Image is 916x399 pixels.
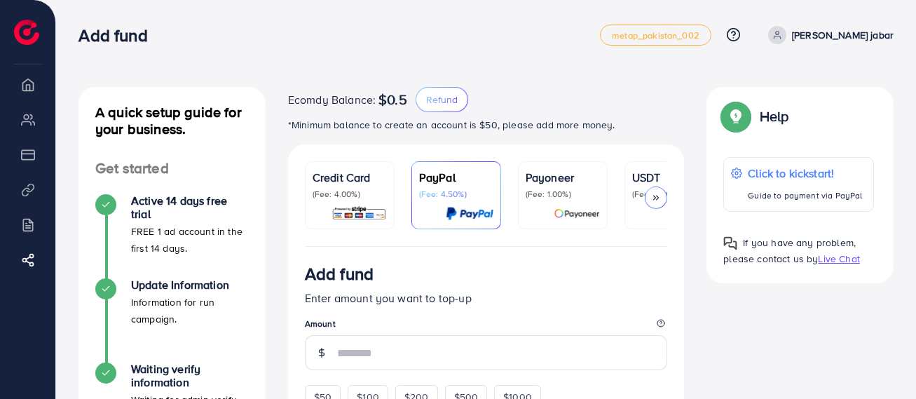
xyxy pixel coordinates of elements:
[419,169,493,186] p: PayPal
[131,194,249,221] h4: Active 14 days free trial
[78,25,158,46] h3: Add fund
[378,91,407,108] span: $0.5
[313,169,387,186] p: Credit Card
[632,189,706,200] p: (Fee: 0.00%)
[131,278,249,292] h4: Update Information
[419,189,493,200] p: (Fee: 4.50%)
[632,169,706,186] p: USDT
[78,278,266,363] li: Update Information
[612,31,699,40] span: metap_pakistan_002
[763,26,894,44] a: [PERSON_NAME] jabar
[426,93,458,107] span: Refund
[305,318,668,335] legend: Amount
[760,108,789,125] p: Help
[416,87,468,112] button: Refund
[723,236,856,266] span: If you have any problem, please contact us by
[288,91,376,108] span: Ecomdy Balance:
[131,223,249,257] p: FREE 1 ad account in the first 14 days.
[78,160,266,177] h4: Get started
[288,116,685,133] p: *Minimum balance to create an account is $50, please add more money.
[792,27,894,43] p: [PERSON_NAME] jabar
[723,236,737,250] img: Popup guide
[526,169,600,186] p: Payoneer
[131,363,249,389] h4: Waiting verify information
[554,205,600,222] img: card
[818,252,859,266] span: Live Chat
[305,290,668,306] p: Enter amount you want to top-up
[131,294,249,327] p: Information for run campaign.
[600,25,711,46] a: metap_pakistan_002
[78,194,266,278] li: Active 14 days free trial
[748,187,862,204] p: Guide to payment via PayPal
[14,20,39,45] img: logo
[78,104,266,137] h4: A quick setup guide for your business.
[331,205,387,222] img: card
[313,189,387,200] p: (Fee: 4.00%)
[526,189,600,200] p: (Fee: 1.00%)
[723,104,748,129] img: Popup guide
[748,165,862,182] p: Click to kickstart!
[446,205,493,222] img: card
[305,264,374,284] h3: Add fund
